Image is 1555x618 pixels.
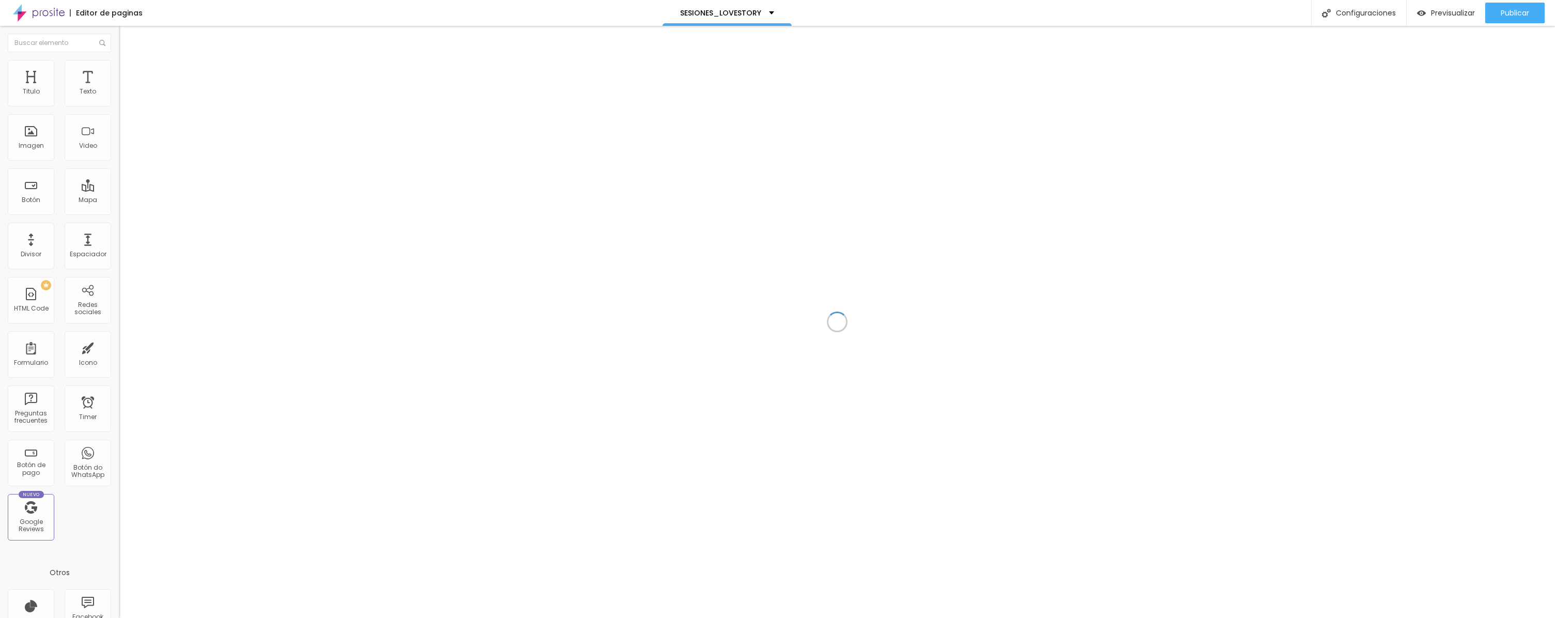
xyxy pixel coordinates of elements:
div: Nuevo [19,491,44,498]
span: Previsualizar [1431,9,1475,17]
div: Divisor [21,251,41,258]
button: Previsualizar [1407,3,1485,23]
img: view-1.svg [1417,9,1426,18]
div: Editor de paginas [70,9,143,17]
div: Titulo [23,88,40,95]
div: Botón de pago [10,461,51,476]
div: Formulario [14,359,48,366]
div: Imagen [19,142,44,149]
img: Icone [99,40,105,46]
div: Mapa [79,196,97,204]
span: Publicar [1501,9,1529,17]
p: SESIONES_LOVESTORY [680,9,761,17]
input: Buscar elemento [8,34,111,52]
div: Texto [80,88,96,95]
div: Timer [79,413,97,421]
div: Video [79,142,97,149]
div: Espaciador [70,251,106,258]
div: Botón do WhatsApp [67,464,108,479]
img: Icone [1322,9,1331,18]
div: Redes sociales [67,301,108,316]
div: Icono [79,359,97,366]
button: Publicar [1485,3,1545,23]
div: Google Reviews [10,518,51,533]
div: HTML Code [14,305,49,312]
div: Botón [22,196,40,204]
div: Preguntas frecuentes [10,410,51,425]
